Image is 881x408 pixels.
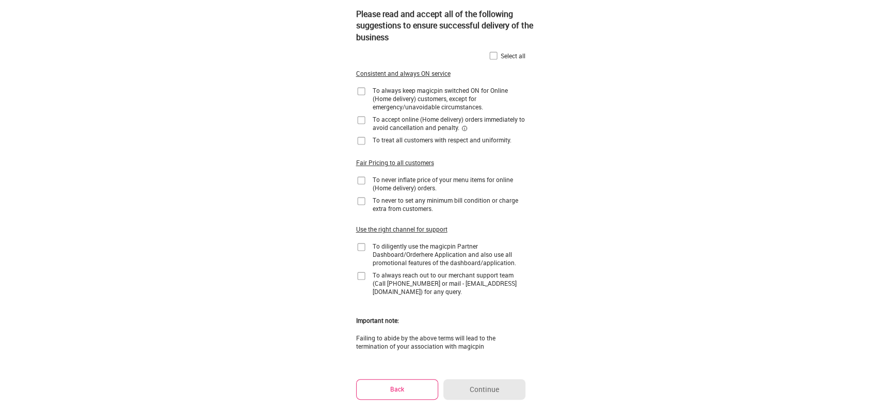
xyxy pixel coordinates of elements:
[356,196,366,206] img: home-delivery-unchecked-checkbox-icon.f10e6f61.svg
[443,379,525,400] button: Continue
[356,271,366,281] img: home-delivery-unchecked-checkbox-icon.f10e6f61.svg
[373,175,525,192] div: To never inflate price of your menu items for online (Home delivery) orders.
[356,334,525,350] div: Failing to abide by the above terms will lead to the termination of your association with magicpin
[373,196,525,213] div: To never to set any minimum bill condition or charge extra from customers.
[461,125,468,132] img: informationCircleBlack.2195f373.svg
[373,115,525,132] div: To accept online (Home delivery) orders immediately to avoid cancellation and penalty.
[373,242,525,267] div: To diligently use the magicpin Partner Dashboard/Orderhere Application and also use all promotion...
[373,86,525,111] div: To always keep magicpin switched ON for Online (Home delivery) customers, except for emergency/un...
[356,86,366,96] img: home-delivery-unchecked-checkbox-icon.f10e6f61.svg
[501,52,525,60] div: Select all
[356,136,366,146] img: home-delivery-unchecked-checkbox-icon.f10e6f61.svg
[356,379,439,399] button: Back
[356,242,366,252] img: home-delivery-unchecked-checkbox-icon.f10e6f61.svg
[373,271,525,296] div: To always reach out to our merchant support team (Call [PHONE_NUMBER] or mail - [EMAIL_ADDRESS][D...
[488,51,499,61] img: home-delivery-unchecked-checkbox-icon.f10e6f61.svg
[356,225,447,234] div: Use the right channel for support
[373,136,511,144] div: To treat all customers with respect and uniformity.
[356,115,366,125] img: home-delivery-unchecked-checkbox-icon.f10e6f61.svg
[356,316,399,325] div: Important note:
[356,175,366,186] img: home-delivery-unchecked-checkbox-icon.f10e6f61.svg
[356,158,434,167] div: Fair Pricing to all customers
[356,69,451,78] div: Consistent and always ON service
